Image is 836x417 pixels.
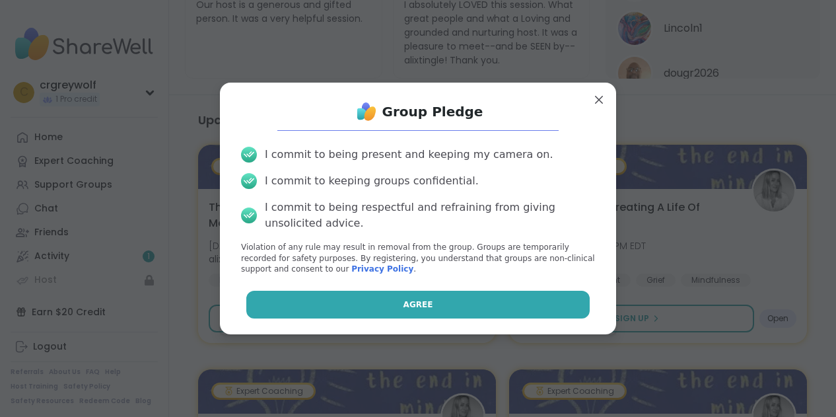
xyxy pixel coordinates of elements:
a: Privacy Policy [351,264,413,274]
button: Agree [246,291,590,319]
div: I commit to being respectful and refraining from giving unsolicited advice. [265,200,595,231]
div: I commit to keeping groups confidential. [265,173,479,189]
img: ShareWell Logo [353,98,380,125]
p: Violation of any rule may result in removal from the group. Groups are temporarily recorded for s... [241,242,595,275]
span: Agree [403,299,433,311]
h1: Group Pledge [382,102,483,121]
div: I commit to being present and keeping my camera on. [265,147,553,163]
